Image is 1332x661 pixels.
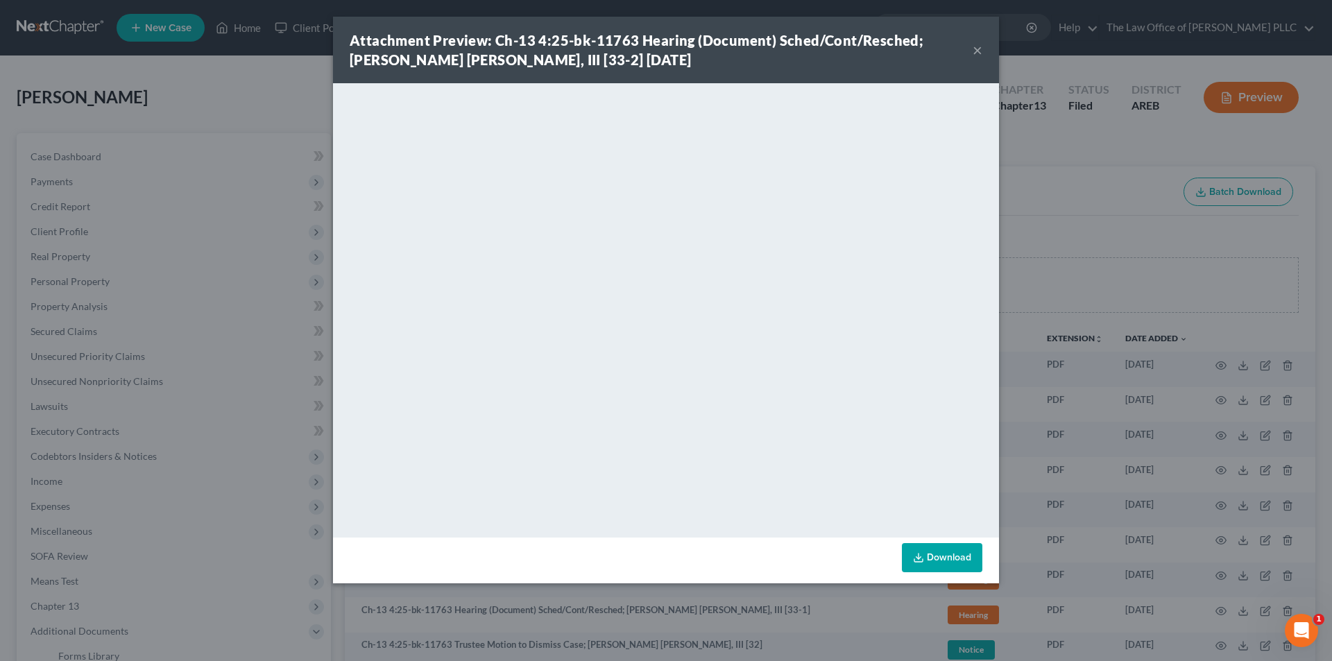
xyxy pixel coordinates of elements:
button: × [973,42,982,58]
span: 1 [1313,614,1324,625]
iframe: <object ng-attr-data='[URL][DOMAIN_NAME]' type='application/pdf' width='100%' height='650px'></ob... [333,83,999,534]
iframe: Intercom live chat [1285,614,1318,647]
strong: Attachment Preview: Ch-13 4:25-bk-11763 Hearing (Document) Sched/Cont/Resched; [PERSON_NAME] [PER... [350,32,923,68]
a: Download [902,543,982,572]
